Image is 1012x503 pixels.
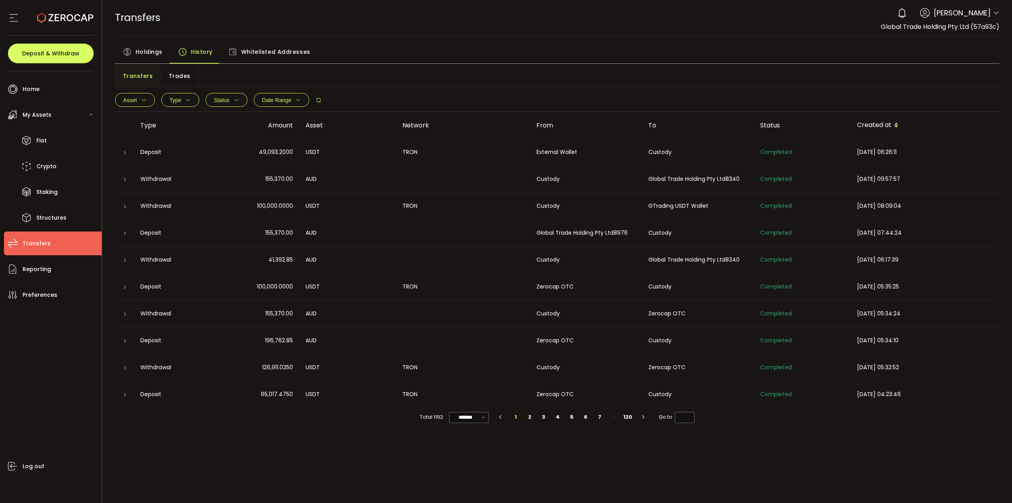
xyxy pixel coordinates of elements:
span: Preferences [23,289,57,301]
span: [DATE] 08:09:04 [857,202,901,210]
div: AUD [299,255,396,264]
span: 100,000.0000 [257,282,293,291]
li: 7 [593,412,607,423]
span: Transfers [123,68,153,84]
button: Type [161,93,199,107]
div: To [642,121,754,130]
span: Home [23,84,40,95]
div: 聊天小组件 [920,418,1012,503]
span: Holdings [136,44,162,60]
span: Staking [36,186,58,198]
div: Deposit [134,390,210,399]
div: Deposit [134,282,210,291]
div: AUD [299,228,396,237]
span: Crypto [36,161,57,172]
div: AUD [299,309,396,318]
span: Total 1192 [420,412,443,423]
button: Status [206,93,247,107]
span: Completed [760,202,792,210]
div: AUD [299,175,396,184]
span: [DATE] 05:32:52 [857,363,899,371]
div: Zerocap OTC [530,282,642,291]
span: Completed [760,309,792,317]
span: Asset [123,97,137,103]
span: Log out [23,461,44,472]
div: Global Trade Holding Pty Ltd8340 [642,255,754,264]
div: Asset [299,121,396,130]
div: Withdrawal [134,363,210,372]
span: 49,093.2000 [259,148,293,157]
div: Status [754,121,851,130]
li: 3 [537,412,551,423]
span: [DATE] 09:57:57 [857,175,900,183]
span: [DATE] 07:44:24 [857,229,902,237]
div: Created at [851,119,1000,132]
span: Structures [36,212,66,224]
span: 155,370.00 [265,228,293,237]
div: Withdrawal [134,201,210,211]
div: Global Trade Holding Pty Ltd8340 [642,175,754,184]
div: External Wallet [530,148,642,157]
div: USDT [299,363,396,372]
div: TRON [396,390,530,399]
div: AUD [299,336,396,345]
div: Custody [642,148,754,157]
div: USDT [299,148,396,157]
div: TRON [396,201,530,211]
span: Whitelisted Addresses [241,44,310,60]
span: Completed [760,363,792,371]
li: 1 [509,412,523,423]
li: 6 [579,412,593,423]
li: 4 [551,412,565,423]
span: Completed [760,336,792,344]
span: Status [214,97,230,103]
span: [DATE] 05:34:10 [857,336,899,344]
span: [DATE] 04:23:46 [857,390,901,398]
button: Asset [115,93,155,107]
span: Completed [760,148,792,156]
span: 41,392.85 [268,255,293,264]
span: Completed [760,229,792,237]
div: Deposit [134,336,210,345]
div: Custody [530,309,642,318]
div: Withdrawal [134,309,210,318]
span: 126,911.0250 [262,363,293,372]
span: Trades [169,68,191,84]
div: USDT [299,201,396,211]
div: Deposit [134,228,210,237]
div: USDT [299,390,396,399]
span: Date Range [262,97,292,103]
div: Zerocap OTC [530,336,642,345]
div: Zerocap OTC [642,309,754,318]
div: Zerocap OTC [530,390,642,399]
span: Completed [760,175,792,183]
div: GTrading USDT Wallet [642,201,754,211]
div: Type [134,121,210,130]
div: Custody [642,228,754,237]
span: History [191,44,213,60]
span: 196,762.85 [265,336,293,345]
div: Amount [210,121,299,130]
div: Custody [642,336,754,345]
span: [PERSON_NAME] [934,8,991,18]
span: Type [170,97,181,103]
div: Custody [530,201,642,211]
span: Reporting [23,264,51,275]
div: TRON [396,282,530,291]
iframe: Chat Widget [920,418,1012,503]
li: 120 [621,412,635,423]
span: Global Trade Holding Pty Ltd (57a93c) [881,22,999,31]
span: 100,000.0000 [257,201,293,211]
div: Global Trade Holding Pty Ltd8976 [530,228,642,237]
span: [DATE] 05:35:25 [857,283,899,290]
div: Zerocap OTC [642,363,754,372]
span: 155,370.00 [265,175,293,184]
span: My Assets [23,109,51,121]
div: Custody [642,282,754,291]
span: Deposit & Withdraw [22,51,79,56]
div: Custody [642,390,754,399]
button: Date Range [254,93,310,107]
span: [DATE] 05:34:24 [857,309,901,317]
span: Transfers [23,238,51,249]
div: TRON [396,148,530,157]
